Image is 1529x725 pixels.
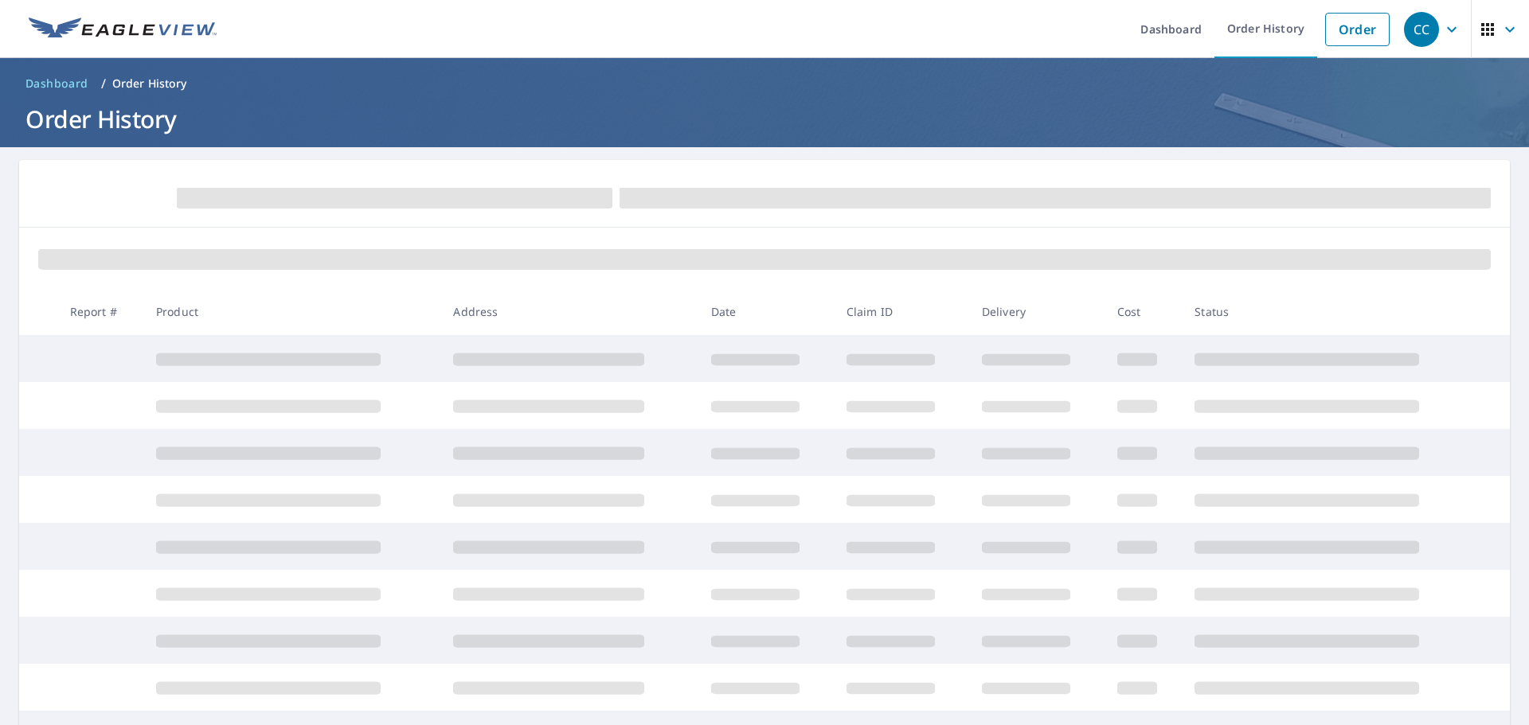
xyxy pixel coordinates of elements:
[57,288,143,335] th: Report #
[698,288,834,335] th: Date
[143,288,440,335] th: Product
[969,288,1105,335] th: Delivery
[1105,288,1183,335] th: Cost
[19,103,1510,135] h1: Order History
[440,288,698,335] th: Address
[1404,12,1439,47] div: CC
[101,74,106,93] li: /
[112,76,187,92] p: Order History
[19,71,1510,96] nav: breadcrumb
[19,71,95,96] a: Dashboard
[834,288,969,335] th: Claim ID
[29,18,217,41] img: EV Logo
[1182,288,1480,335] th: Status
[25,76,88,92] span: Dashboard
[1325,13,1390,46] a: Order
